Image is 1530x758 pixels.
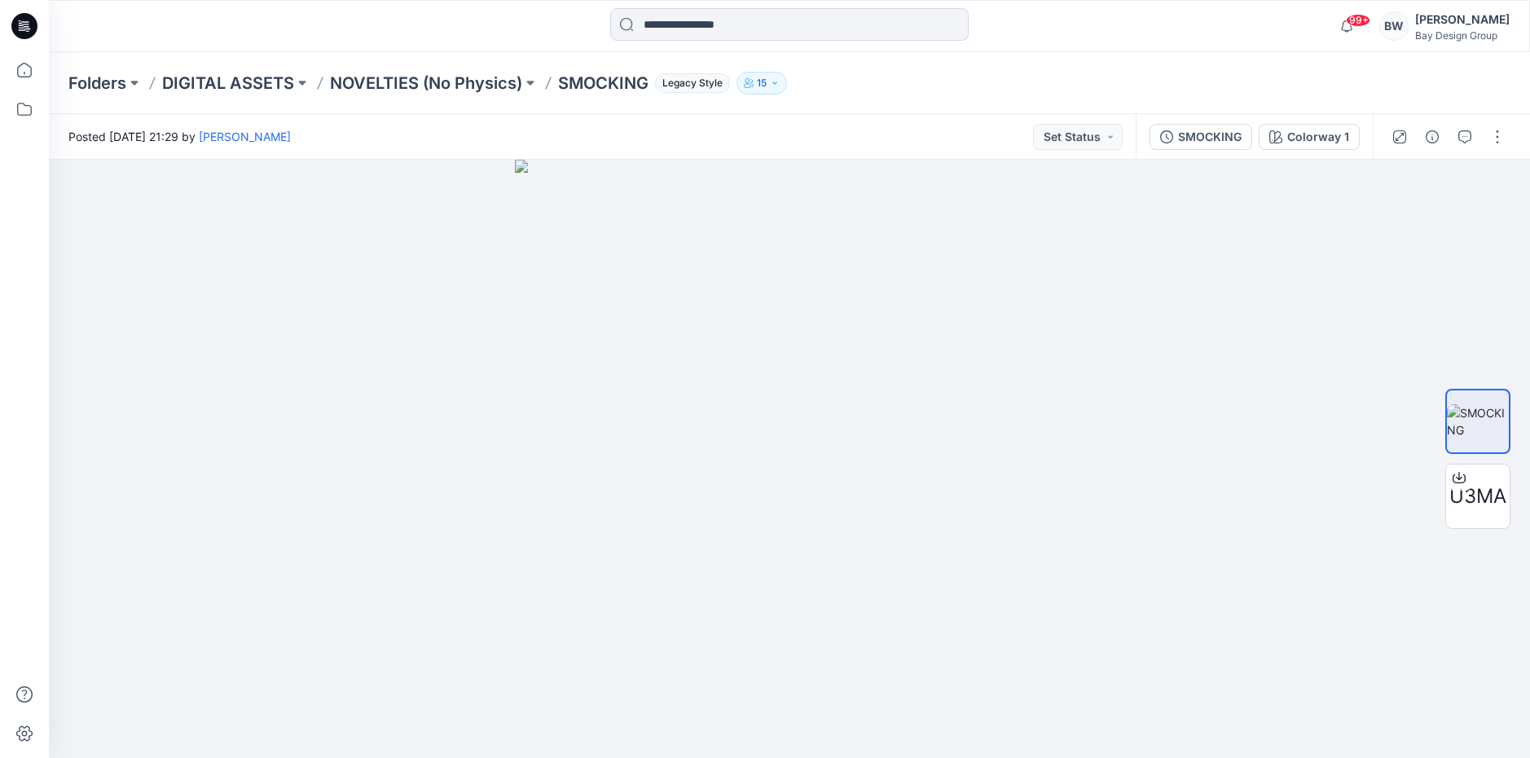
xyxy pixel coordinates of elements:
[1287,128,1349,146] div: Colorway 1
[330,72,522,95] a: NOVELTIES (No Physics)
[1150,124,1252,150] button: SMOCKING
[736,72,787,95] button: 15
[1449,482,1506,511] span: U3MA
[68,72,126,95] a: Folders
[1415,10,1510,29] div: [PERSON_NAME]
[648,72,730,95] button: Legacy Style
[1346,14,1370,27] span: 99+
[68,128,291,145] span: Posted [DATE] 21:29 by
[199,130,291,143] a: [PERSON_NAME]
[162,72,294,95] a: DIGITAL ASSETS
[1178,128,1242,146] div: SMOCKING
[515,160,1064,758] img: eyJhbGciOiJIUzI1NiIsImtpZCI6IjAiLCJzbHQiOiJzZXMiLCJ0eXAiOiJKV1QifQ.eyJkYXRhIjp7InR5cGUiOiJzdG9yYW...
[1415,29,1510,42] div: Bay Design Group
[757,74,767,92] p: 15
[1259,124,1360,150] button: Colorway 1
[1419,124,1445,150] button: Details
[1447,404,1509,438] img: SMOCKING
[1379,11,1409,41] div: BW
[558,72,648,95] p: SMOCKING
[655,73,730,93] span: Legacy Style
